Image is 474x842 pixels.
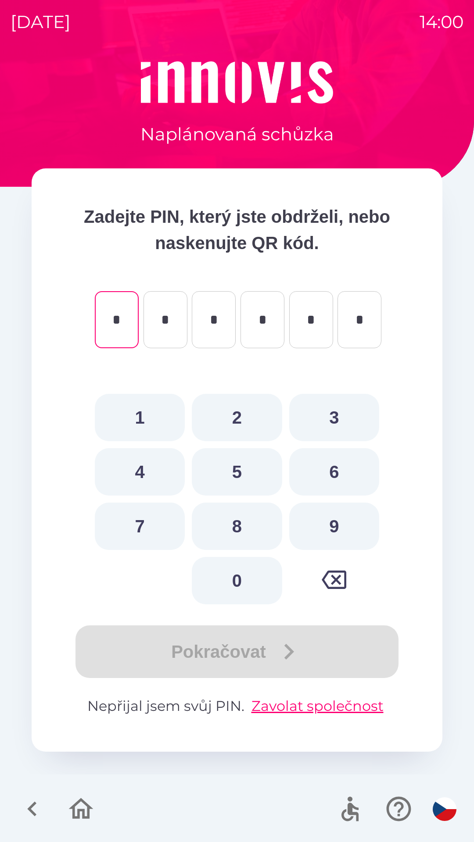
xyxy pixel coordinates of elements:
p: 14:00 [420,9,463,35]
button: 8 [192,503,282,550]
p: Naplánovaná schůzka [140,121,334,147]
button: 1 [95,394,185,441]
button: 3 [289,394,379,441]
button: 7 [95,503,185,550]
button: 0 [192,557,282,604]
button: Zavolat společnost [248,696,387,717]
p: Nepřijal jsem svůj PIN. [67,696,407,717]
button: 2 [192,394,282,441]
button: 5 [192,448,282,496]
p: Zadejte PIN, který jste obdrželi, nebo naskenujte QR kód. [67,203,407,256]
img: cs flag [433,797,456,821]
button: 6 [289,448,379,496]
p: [DATE] [11,9,71,35]
img: Logo [32,61,442,103]
button: 9 [289,503,379,550]
button: 4 [95,448,185,496]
